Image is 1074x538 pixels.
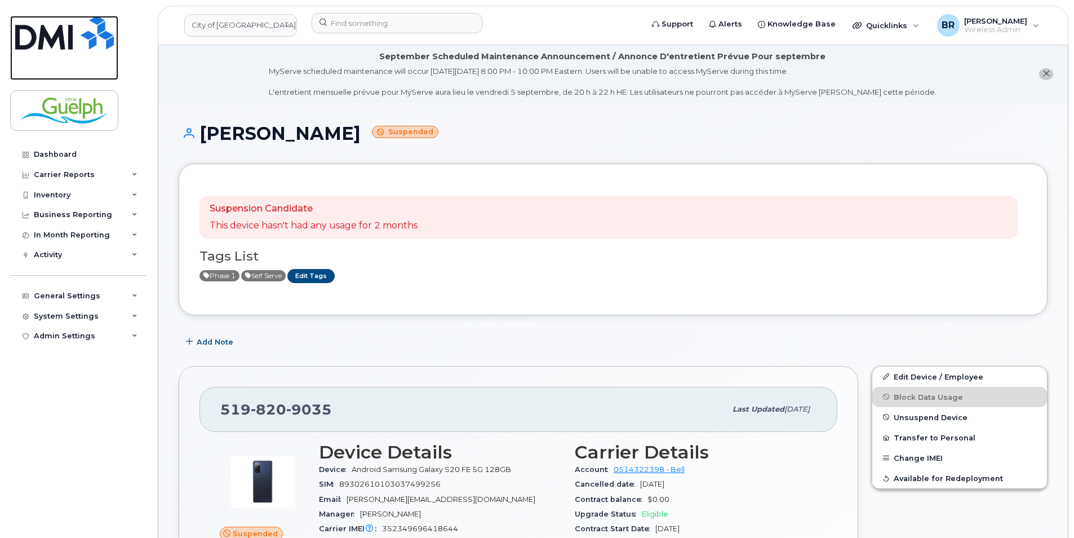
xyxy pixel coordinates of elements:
[319,524,382,533] span: Carrier IMEI
[319,510,360,518] span: Manager
[319,480,339,488] span: SIM
[640,480,664,488] span: [DATE]
[575,442,817,462] h3: Carrier Details
[647,495,669,504] span: $0.00
[319,465,352,474] span: Device
[872,387,1047,407] button: Block Data Usage
[210,202,418,215] p: Suspension Candidate
[319,495,347,504] span: Email
[319,442,561,462] h3: Device Details
[872,427,1047,448] button: Transfer to Personal
[360,510,421,518] span: [PERSON_NAME]
[642,510,668,518] span: Eligible
[575,524,655,533] span: Contract Start Date
[199,270,239,281] span: Active
[575,495,647,504] span: Contract balance
[179,332,243,352] button: Add Note
[241,270,286,281] span: Active
[1039,68,1053,80] button: close notification
[575,510,642,518] span: Upgrade Status
[872,468,1047,488] button: Available for Redeployment
[287,269,335,283] a: Edit Tags
[229,448,296,515] img: image20231002-3703462-zm6wmn.jpeg
[784,405,810,413] span: [DATE]
[614,465,685,474] a: 0514322398 - Bell
[655,524,680,533] span: [DATE]
[352,465,511,474] span: Android Samsung Galaxy S20 FE 5G 128GB
[575,465,614,474] span: Account
[382,524,458,533] span: 352349696418644
[269,66,937,98] div: MyServe scheduled maintenance will occur [DATE][DATE] 8:00 PM - 10:00 PM Eastern. Users will be u...
[872,407,1047,427] button: Unsuspend Device
[347,495,535,504] span: [PERSON_NAME][EMAIL_ADDRESS][DOMAIN_NAME]
[179,124,1048,143] h1: [PERSON_NAME]
[220,401,332,418] span: 519
[872,448,1047,468] button: Change IMEI
[894,413,968,421] span: Unsuspend Device
[199,249,1027,263] h3: Tags List
[372,126,438,139] small: Suspended
[210,219,418,232] p: This device hasn't had any usage for 2 months
[894,474,1003,483] span: Available for Redeployment
[575,480,640,488] span: Cancelled date
[872,367,1047,387] a: Edit Device / Employee
[286,401,332,418] span: 9035
[251,401,286,418] span: 820
[197,337,233,347] span: Add Note
[733,405,784,413] span: Last updated
[379,51,826,63] div: September Scheduled Maintenance Announcement / Annonce D'entretient Prévue Pour septembre
[339,480,441,488] span: 89302610103037499256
